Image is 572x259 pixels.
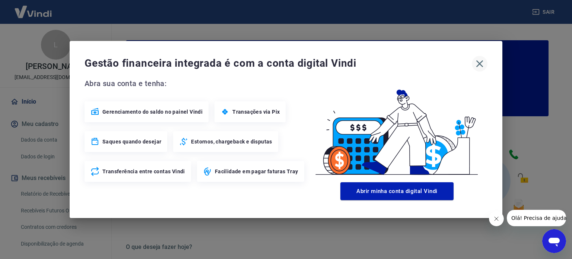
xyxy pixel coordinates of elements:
span: Abra sua conta e tenha: [85,78,306,89]
img: Good Billing [306,78,487,179]
iframe: Fechar mensagem [489,211,504,226]
iframe: Mensagem da empresa [507,210,566,226]
span: Gestão financeira integrada é com a conta digital Vindi [85,56,472,71]
span: Transferência entre contas Vindi [102,168,185,175]
span: Estornos, chargeback e disputas [191,138,272,145]
span: Transações via Pix [232,108,280,116]
span: Olá! Precisa de ajuda? [4,5,63,11]
span: Gerenciamento do saldo no painel Vindi [102,108,203,116]
span: Facilidade em pagar faturas Tray [215,168,298,175]
span: Saques quando desejar [102,138,161,145]
iframe: Botão para abrir a janela de mensagens [542,229,566,253]
button: Abrir minha conta digital Vindi [340,182,454,200]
